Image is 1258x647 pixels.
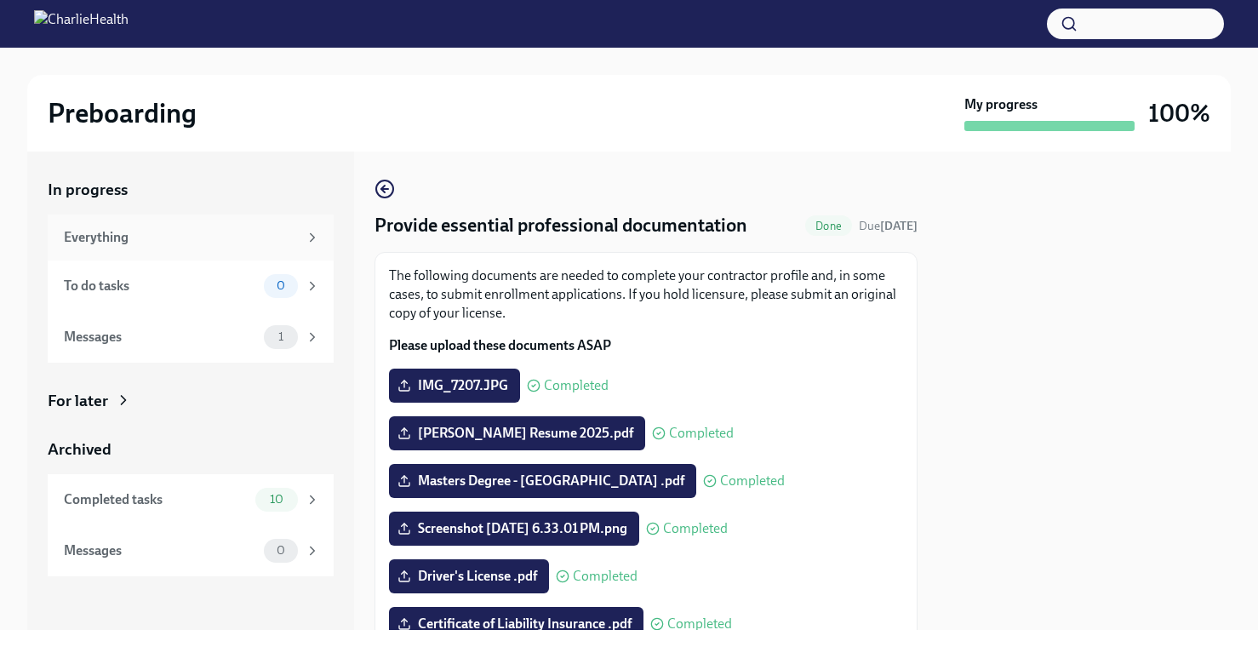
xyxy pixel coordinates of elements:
span: Completed [669,427,734,440]
span: Completed [573,570,638,583]
div: To do tasks [64,277,257,295]
span: 1 [268,330,294,343]
a: Everything [48,215,334,261]
span: Driver's License .pdf [401,568,537,585]
h3: 100% [1148,98,1210,129]
a: To do tasks0 [48,261,334,312]
label: [PERSON_NAME] Resume 2025.pdf [389,416,645,450]
div: Messages [64,328,257,346]
a: For later [48,390,334,412]
label: Screenshot [DATE] 6.33.01 PM.png [389,512,639,546]
h2: Preboarding [48,96,197,130]
span: 10 [260,493,294,506]
a: Messages0 [48,525,334,576]
p: The following documents are needed to complete your contractor profile and, in some cases, to sub... [389,266,903,323]
div: Completed tasks [64,490,249,509]
a: Archived [48,438,334,461]
strong: Please upload these documents ASAP [389,337,611,353]
label: Driver's License .pdf [389,559,549,593]
span: Certificate of Liability Insurance .pdf [401,616,632,633]
span: Masters Degree - [GEOGRAPHIC_DATA] .pdf [401,472,684,490]
span: Completed [544,379,609,392]
label: Masters Degree - [GEOGRAPHIC_DATA] .pdf [389,464,696,498]
span: Completed [667,617,732,631]
a: Completed tasks10 [48,474,334,525]
h4: Provide essential professional documentation [375,213,747,238]
div: For later [48,390,108,412]
span: [PERSON_NAME] Resume 2025.pdf [401,425,633,442]
div: Messages [64,541,257,560]
span: Completed [720,474,785,488]
strong: [DATE] [880,219,918,233]
label: IMG_7207.JPG [389,369,520,403]
span: 0 [266,544,295,557]
span: Due [859,219,918,233]
span: Screenshot [DATE] 6.33.01 PM.png [401,520,627,537]
span: Done [805,220,852,232]
div: Everything [64,228,298,247]
label: Certificate of Liability Insurance .pdf [389,607,643,641]
span: 0 [266,279,295,292]
span: September 1st, 2025 09:00 [859,218,918,234]
a: In progress [48,179,334,201]
a: Messages1 [48,312,334,363]
span: IMG_7207.JPG [401,377,508,394]
img: CharlieHealth [34,10,129,37]
strong: My progress [964,95,1038,114]
span: Completed [663,522,728,535]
